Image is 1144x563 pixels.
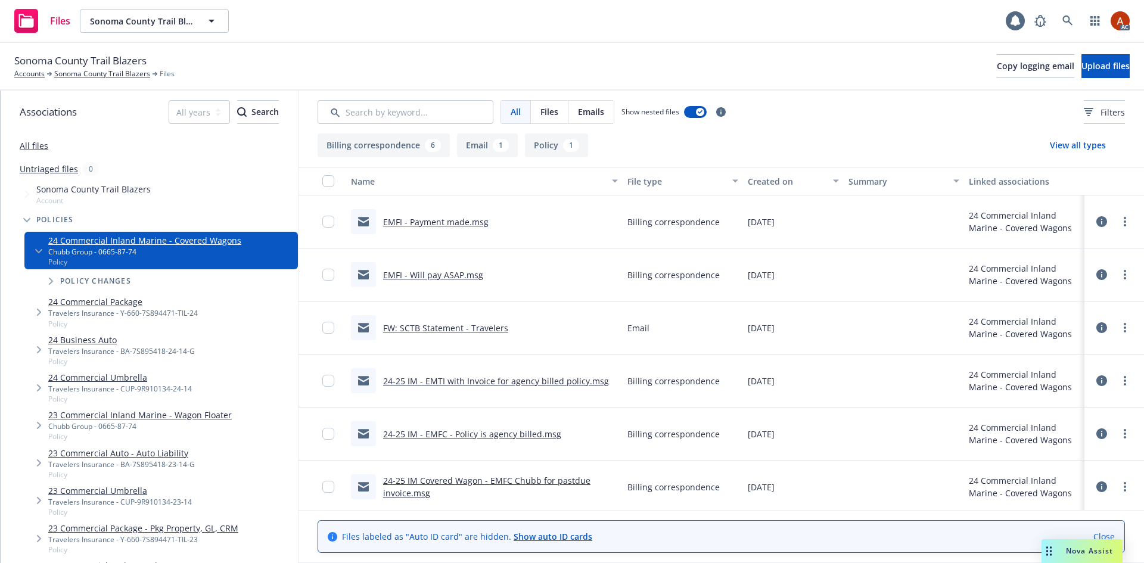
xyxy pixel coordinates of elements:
[48,497,192,507] div: Travelers Insurance - CUP-9R910134-23-14
[1118,374,1132,388] a: more
[969,315,1080,340] div: 24 Commercial Inland Marine - Covered Wagons
[322,175,334,187] input: Select all
[1101,106,1125,119] span: Filters
[748,375,775,387] span: [DATE]
[627,175,725,188] div: File type
[322,428,334,440] input: Toggle Row Selected
[457,133,518,157] button: Email
[50,16,70,26] span: Files
[748,428,775,440] span: [DATE]
[48,346,195,356] div: Travelers Insurance - BA-7S895418-24-14-G
[743,167,844,195] button: Created on
[1118,480,1132,494] a: more
[383,475,590,499] a: 24-25 IM Covered Wagon - EMFC Chubb for pastdue invoice.msg
[346,167,623,195] button: Name
[20,104,77,120] span: Associations
[511,105,521,118] span: All
[48,334,195,346] a: 24 Business Auto
[969,209,1080,234] div: 24 Commercial Inland Marine - Covered Wagons
[1118,214,1132,229] a: more
[969,175,1080,188] div: Linked associations
[10,4,75,38] a: Files
[322,322,334,334] input: Toggle Row Selected
[997,60,1074,71] span: Copy logging email
[1118,321,1132,335] a: more
[578,105,604,118] span: Emails
[969,262,1080,287] div: 24 Commercial Inland Marine - Covered Wagons
[60,278,131,285] span: Policy changes
[1111,11,1130,30] img: photo
[1083,9,1107,33] a: Switch app
[1042,539,1123,563] button: Nova Assist
[1066,546,1113,556] span: Nova Assist
[844,167,964,195] button: Summary
[48,409,232,421] a: 23 Commercial Inland Marine - Wagon Floater
[48,247,241,257] div: Chubb Group - 0665-87-74
[627,216,720,228] span: Billing correspondence
[36,195,151,206] span: Account
[48,296,198,308] a: 24 Commercial Package
[54,69,150,79] a: Sonoma County Trail Blazers
[623,167,743,195] button: File type
[48,371,192,384] a: 24 Commercial Umbrella
[318,133,450,157] button: Billing correspondence
[383,428,561,440] a: 24-25 IM - EMFC - Policy is agency billed.msg
[621,107,679,117] span: Show nested files
[237,101,279,123] div: Search
[1118,267,1132,282] a: more
[90,15,193,27] span: Sonoma County Trail Blazers
[48,534,238,545] div: Travelers Insurance - Y-660-7S894471-TIL-23
[342,530,592,543] span: Files labeled as "Auto ID card" are hidden.
[748,322,775,334] span: [DATE]
[627,428,720,440] span: Billing correspondence
[969,368,1080,393] div: 24 Commercial Inland Marine - Covered Wagons
[322,216,334,228] input: Toggle Row Selected
[48,522,238,534] a: 23 Commercial Package - Pkg Property, GL, CRM
[48,384,192,394] div: Travelers Insurance - CUP-9R910134-24-14
[160,69,175,79] span: Files
[48,431,232,441] span: Policy
[322,269,334,281] input: Toggle Row Selected
[1031,133,1125,157] button: View all types
[563,139,579,152] div: 1
[627,269,720,281] span: Billing correspondence
[383,375,609,387] a: 24-25 IM - EMTI with Invoice for agency billed policy.msg
[48,545,238,555] span: Policy
[848,175,946,188] div: Summary
[1093,530,1115,543] a: Close
[322,375,334,387] input: Toggle Row Selected
[36,216,74,223] span: Policies
[627,481,720,493] span: Billing correspondence
[383,269,483,281] a: EMFI - Will pay ASAP.msg
[20,140,48,151] a: All files
[1081,60,1130,71] span: Upload files
[36,183,151,195] span: Sonoma County Trail Blazers
[48,356,195,366] span: Policy
[493,139,509,152] div: 1
[237,100,279,124] button: SearchSearch
[48,394,192,404] span: Policy
[48,459,195,469] div: Travelers Insurance - BA-7S895418-23-14-G
[1081,54,1130,78] button: Upload files
[48,234,241,247] a: 24 Commercial Inland Marine - Covered Wagons
[748,269,775,281] span: [DATE]
[748,175,826,188] div: Created on
[48,319,198,329] span: Policy
[48,257,241,267] span: Policy
[1056,9,1080,33] a: Search
[48,308,198,318] div: Travelers Insurance - Y-660-7S894471-TIL-24
[383,322,508,334] a: FW: SCTB Statement - Travelers
[997,54,1074,78] button: Copy logging email
[627,375,720,387] span: Billing correspondence
[964,167,1084,195] button: Linked associations
[1084,106,1125,119] span: Filters
[48,421,232,431] div: Chubb Group - 0665-87-74
[14,53,147,69] span: Sonoma County Trail Blazers
[48,484,192,497] a: 23 Commercial Umbrella
[1118,427,1132,441] a: more
[969,474,1080,499] div: 24 Commercial Inland Marine - Covered Wagons
[14,69,45,79] a: Accounts
[748,481,775,493] span: [DATE]
[80,9,229,33] button: Sonoma County Trail Blazers
[83,162,99,176] div: 0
